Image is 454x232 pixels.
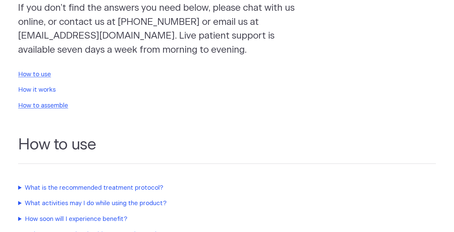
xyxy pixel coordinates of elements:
[18,1,311,57] p: If you don’t find the answers you need below, please chat with us online, or contact us at [PHONE...
[18,136,436,164] h2: How to use
[18,199,300,208] summary: What activities may I do while using the product?
[18,87,56,93] a: How it works
[18,71,51,78] a: How to use
[18,102,68,109] a: How to assemble
[18,215,300,224] summary: How soon will I experience benefit?
[18,183,300,193] summary: What is the recommended treatment protocol?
